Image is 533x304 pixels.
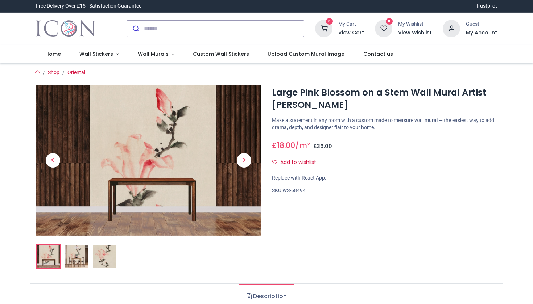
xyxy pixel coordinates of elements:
[272,187,497,194] div: SKU:
[315,25,332,31] a: 0
[193,50,249,58] span: Custom Wall Stickers
[398,29,432,37] a: View Wishlist
[227,107,261,213] a: Next
[272,156,322,169] button: Add to wishlistAdd to wishlist
[36,3,141,10] div: Free Delivery Over £15 - Satisfaction Guarantee
[326,18,333,25] sup: 0
[138,50,169,58] span: Wall Murals
[237,153,251,168] span: Next
[277,140,295,151] span: 18.00
[476,3,497,10] a: Trustpilot
[272,160,277,165] i: Add to wishlist
[282,187,306,193] span: WS-68494
[272,174,497,182] div: Replace with React App.
[466,29,497,37] a: My Account
[313,143,332,150] span: £
[45,50,61,58] span: Home
[36,85,261,236] img: Large Pink Blossom on a Stem Wall Mural Artist Katsushika Hokusai
[79,50,113,58] span: Wall Stickers
[317,143,332,150] span: 36.00
[338,29,364,37] a: View Cart
[48,69,59,75] a: Shop
[398,21,432,28] div: My Wishlist
[272,140,295,151] span: £
[70,45,128,64] a: Wall Stickers
[36,18,96,39] a: Logo of Icon Wall Stickers
[37,245,60,268] img: Large Pink Blossom on a Stem Wall Mural Artist Katsushika Hokusai
[36,18,96,39] img: Icon Wall Stickers
[127,21,144,37] button: Submit
[128,45,184,64] a: Wall Murals
[93,245,116,268] img: WS-68494-03
[363,50,393,58] span: Contact us
[386,18,393,25] sup: 0
[295,140,310,151] span: /m²
[272,117,497,131] p: Make a statement in any room with a custom made to measure wall mural — the easiest way to add dr...
[338,21,364,28] div: My Cart
[65,245,88,268] img: WS-68494-02
[375,25,392,31] a: 0
[36,107,70,213] a: Previous
[466,21,497,28] div: Guest
[268,50,344,58] span: Upload Custom Mural Image
[67,69,85,75] a: Oriental
[272,86,497,111] h1: Large Pink Blossom on a Stem Wall Mural Artist [PERSON_NAME]
[46,153,60,168] span: Previous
